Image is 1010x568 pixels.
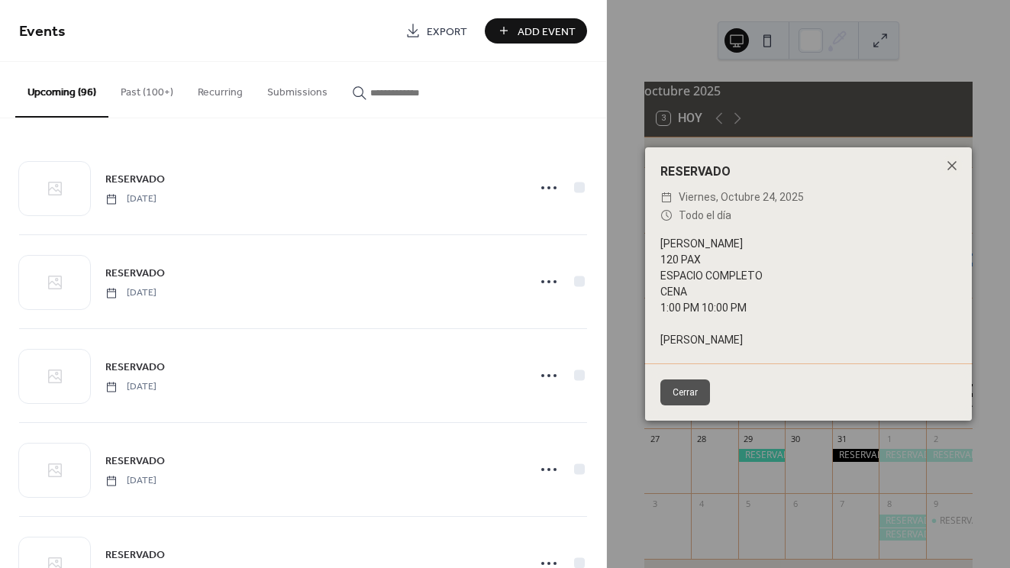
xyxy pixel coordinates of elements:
[186,62,255,116] button: Recurring
[105,380,157,394] span: [DATE]
[105,358,165,376] a: RESERVADO
[105,266,165,282] span: RESERVADO
[105,170,165,188] a: RESERVADO
[19,17,66,47] span: Events
[105,547,165,563] span: RESERVADO
[105,474,157,488] span: [DATE]
[105,192,157,206] span: [DATE]
[394,18,479,44] a: Export
[255,62,340,116] button: Submissions
[105,546,165,563] a: RESERVADO
[105,452,165,470] a: RESERVADO
[105,264,165,282] a: RESERVADO
[485,18,587,44] button: Add Event
[645,236,972,348] div: [PERSON_NAME] 120 PAX ESPACIO COMPLETO CENA 1:00 PM 10:00 PM [PERSON_NAME]
[105,453,165,470] span: RESERVADO
[108,62,186,116] button: Past (100+)
[660,379,710,405] button: Cerrar
[660,189,673,207] div: ​
[679,207,731,225] span: Todo el día
[518,24,576,40] span: Add Event
[660,207,673,225] div: ​
[105,286,157,300] span: [DATE]
[105,360,165,376] span: RESERVADO
[427,24,467,40] span: Export
[645,163,972,181] div: RESERVADO
[15,62,108,118] button: Upcoming (96)
[679,189,804,207] span: viernes, octubre 24, 2025
[105,172,165,188] span: RESERVADO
